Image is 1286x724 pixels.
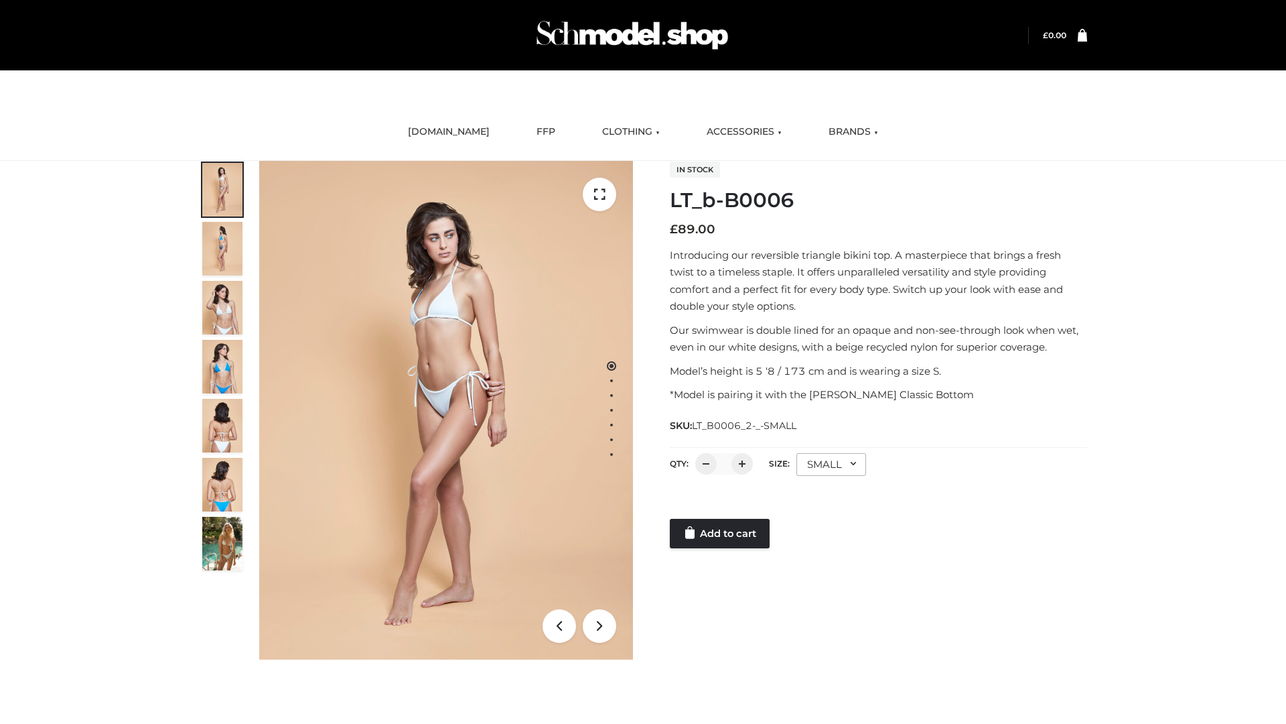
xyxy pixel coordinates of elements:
[670,322,1087,356] p: Our swimwear is double lined for an opaque and non-see-through look when wet, even in our white d...
[202,399,242,452] img: ArielClassicBikiniTop_CloudNine_AzureSky_OW114ECO_7-scaled.jpg
[202,163,242,217] img: ArielClassicBikiniTop_CloudNine_AzureSky_OW114ECO_1-scaled.jpg
[796,453,866,476] div: SMALL
[670,386,1087,404] p: *Model is pairing it with the [PERSON_NAME] Classic Bottom
[670,188,1087,213] h1: LT_b-B0006
[592,117,670,147] a: CLOTHING
[202,340,242,394] img: ArielClassicBikiniTop_CloudNine_AzureSky_OW114ECO_4-scaled.jpg
[532,9,733,62] img: Schmodel Admin 964
[670,162,720,178] span: In stock
[697,117,792,147] a: ACCESSORIES
[670,363,1087,380] p: Model’s height is 5 ‘8 / 173 cm and is wearing a size S.
[202,281,242,335] img: ArielClassicBikiniTop_CloudNine_AzureSky_OW114ECO_3-scaled.jpg
[1043,30,1066,40] bdi: 0.00
[769,459,790,469] label: Size:
[526,117,565,147] a: FFP
[670,222,715,237] bdi: 89.00
[202,517,242,570] img: Arieltop_CloudNine_AzureSky2.jpg
[1043,30,1066,40] a: £0.00
[670,519,770,548] a: Add to cart
[670,247,1087,315] p: Introducing our reversible triangle bikini top. A masterpiece that brings a fresh twist to a time...
[1043,30,1048,40] span: £
[202,222,242,276] img: ArielClassicBikiniTop_CloudNine_AzureSky_OW114ECO_2-scaled.jpg
[398,117,500,147] a: [DOMAIN_NAME]
[670,459,689,469] label: QTY:
[692,420,796,432] span: LT_B0006_2-_-SMALL
[818,117,888,147] a: BRANDS
[670,222,678,237] span: £
[670,418,798,434] span: SKU:
[259,161,633,660] img: ArielClassicBikiniTop_CloudNine_AzureSky_OW114ECO_1
[202,458,242,511] img: ArielClassicBikiniTop_CloudNine_AzureSky_OW114ECO_8-scaled.jpg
